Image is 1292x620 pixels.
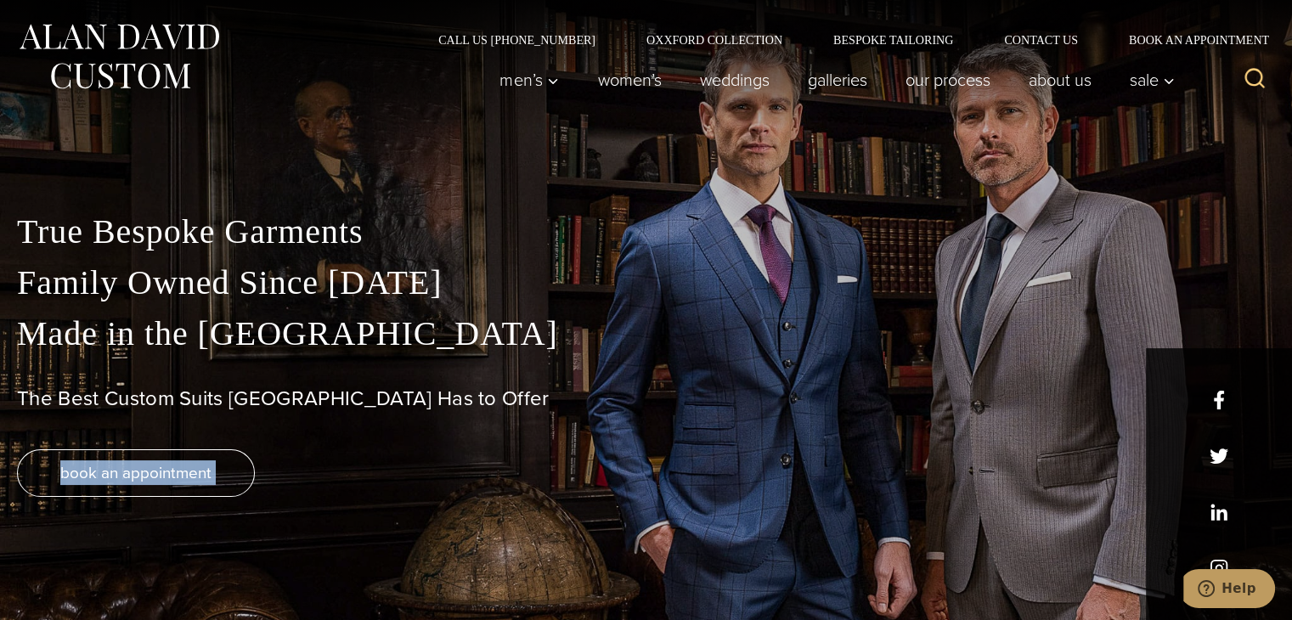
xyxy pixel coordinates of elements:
nav: Primary Navigation [481,63,1184,97]
a: Bespoke Tailoring [808,34,979,46]
a: Our Process [886,63,1009,97]
a: Women’s [578,63,680,97]
a: Book an Appointment [1103,34,1275,46]
a: Oxxford Collection [621,34,808,46]
a: book an appointment [17,449,255,497]
iframe: Opens a widget where you can chat to one of our agents [1183,569,1275,612]
h1: The Best Custom Suits [GEOGRAPHIC_DATA] Has to Offer [17,386,1275,411]
button: Child menu of Men’s [481,63,578,97]
p: True Bespoke Garments Family Owned Since [DATE] Made in the [GEOGRAPHIC_DATA] [17,206,1275,359]
a: About Us [1009,63,1110,97]
a: Call Us [PHONE_NUMBER] [413,34,621,46]
button: Sale sub menu toggle [1110,63,1184,97]
a: Contact Us [979,34,1103,46]
nav: Secondary Navigation [413,34,1275,46]
a: Galleries [788,63,886,97]
img: Alan David Custom [17,19,221,94]
a: weddings [680,63,788,97]
span: book an appointment [60,460,212,485]
button: View Search Form [1234,59,1275,100]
